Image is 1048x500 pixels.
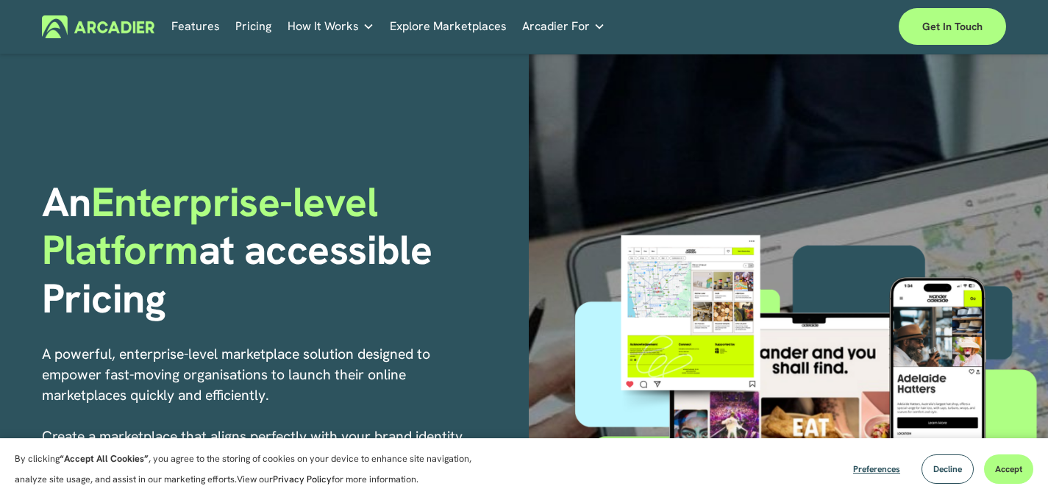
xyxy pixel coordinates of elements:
a: Explore Marketplaces [390,15,507,38]
a: folder dropdown [522,15,605,38]
span: Enterprise-level Platform [42,176,388,276]
h1: An at accessible Pricing [42,179,518,323]
p: By clicking , you agree to the storing of cookies on your device to enhance site navigation, anal... [15,449,493,490]
a: Get in touch [899,8,1006,45]
span: Preferences [853,463,900,475]
button: Decline [922,454,974,484]
a: Pricing [235,15,271,38]
img: Arcadier [42,15,154,38]
a: Privacy Policy [273,473,332,485]
a: folder dropdown [288,15,374,38]
span: Arcadier For [522,16,590,37]
strong: “Accept All Cookies” [60,452,149,465]
button: Preferences [842,454,911,484]
iframe: Chat Widget [974,429,1048,500]
span: How It Works [288,16,359,37]
a: Features [171,15,220,38]
span: Decline [933,463,962,475]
